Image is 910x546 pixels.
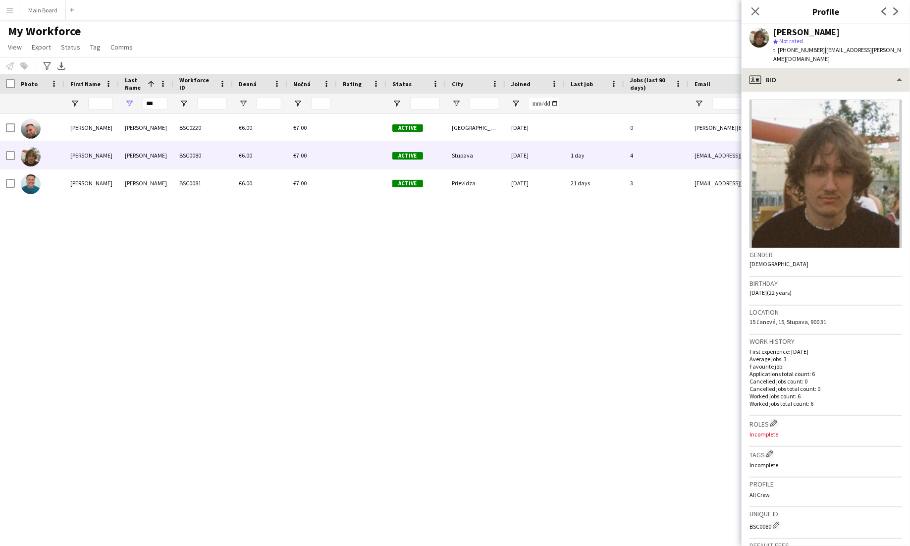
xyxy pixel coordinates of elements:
[392,152,423,160] span: Active
[749,509,902,518] h3: Unique ID
[511,80,531,88] span: Joined
[749,392,902,400] p: Worked jobs count: 6
[392,99,401,108] button: Open Filter Menu
[689,169,887,197] div: [EMAIL_ADDRESS][DOMAIN_NAME]
[749,520,902,530] div: BSC0080
[86,41,105,54] a: Tag
[64,142,119,169] div: [PERSON_NAME]
[749,449,902,459] h3: Tags
[8,24,81,39] span: My Workforce
[119,169,173,197] div: [PERSON_NAME]
[505,114,565,141] div: [DATE]
[446,142,505,169] div: Stupava
[779,37,803,45] span: Not rated
[749,279,902,288] h3: Birthday
[197,98,227,109] input: Workforce ID Filter Input
[392,124,423,132] span: Active
[143,98,167,109] input: Last Name Filter Input
[749,370,902,378] p: Applications total count: 6
[749,289,792,296] span: [DATE] (22 years)
[410,98,440,109] input: Status Filter Input
[749,318,826,326] span: 15 Ľanová, 15, Stupava, 900 31
[742,5,910,18] h3: Profile
[125,76,144,91] span: Last Name
[749,418,902,429] h3: Roles
[749,400,902,407] p: Worked jobs total count: 6
[470,98,499,109] input: City Filter Input
[712,98,881,109] input: Email Filter Input
[293,152,307,159] span: €7.00
[90,43,101,52] span: Tag
[689,142,887,169] div: [EMAIL_ADDRESS][PERSON_NAME][DOMAIN_NAME]
[21,147,41,166] img: Jakub Krajňák
[452,80,463,88] span: City
[452,99,461,108] button: Open Filter Menu
[32,43,51,52] span: Export
[749,480,902,489] h3: Profile
[293,80,311,88] span: Nočná
[293,99,302,108] button: Open Filter Menu
[64,169,119,197] div: [PERSON_NAME]
[21,119,41,139] img: Dominik Krajčovič
[624,142,689,169] div: 4
[749,308,902,317] h3: Location
[749,491,902,498] p: All Crew
[343,80,362,88] span: Rating
[173,142,233,169] div: BSC0080
[119,142,173,169] div: [PERSON_NAME]
[239,179,252,187] span: €6.00
[571,80,593,88] span: Last job
[624,169,689,197] div: 3
[21,174,41,194] img: Vladimír Kravec
[20,0,66,20] button: Main Board
[257,98,281,109] input: Denná Filter Input
[21,80,38,88] span: Photo
[311,98,331,109] input: Nočná Filter Input
[749,337,902,346] h3: Work history
[125,99,134,108] button: Open Filter Menu
[749,431,902,438] p: Incomplete
[749,363,902,370] p: Favourite job:
[57,41,84,54] a: Status
[110,43,133,52] span: Comms
[749,461,902,469] p: Incomplete
[749,100,902,248] img: Crew avatar or photo
[749,385,902,392] p: Cancelled jobs total count: 0
[61,43,80,52] span: Status
[689,114,887,141] div: [PERSON_NAME][EMAIL_ADDRESS][DOMAIN_NAME]
[773,46,825,54] span: t. [PHONE_NUMBER]
[749,378,902,385] p: Cancelled jobs count: 0
[107,41,137,54] a: Comms
[179,99,188,108] button: Open Filter Menu
[529,98,559,109] input: Joined Filter Input
[239,152,252,159] span: €6.00
[293,124,307,131] span: €7.00
[173,114,233,141] div: BSC0220
[446,169,505,197] div: Prievidza
[70,99,79,108] button: Open Filter Menu
[695,80,710,88] span: Email
[505,142,565,169] div: [DATE]
[239,124,252,131] span: €6.00
[749,355,902,363] p: Average jobs: 3
[773,46,901,62] span: | [EMAIL_ADDRESS][PERSON_NAME][DOMAIN_NAME]
[565,142,624,169] div: 1 day
[446,114,505,141] div: [GEOGRAPHIC_DATA]
[392,180,423,187] span: Active
[695,99,703,108] button: Open Filter Menu
[565,169,624,197] div: 21 days
[119,114,173,141] div: [PERSON_NAME]
[88,98,113,109] input: First Name Filter Input
[511,99,520,108] button: Open Filter Menu
[41,60,53,72] app-action-btn: Advanced filters
[55,60,67,72] app-action-btn: Export XLSX
[239,80,257,88] span: Denná
[70,80,101,88] span: First Name
[293,179,307,187] span: €7.00
[630,76,671,91] span: Jobs (last 90 days)
[239,99,248,108] button: Open Filter Menu
[28,41,55,54] a: Export
[8,43,22,52] span: View
[505,169,565,197] div: [DATE]
[742,68,910,92] div: Bio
